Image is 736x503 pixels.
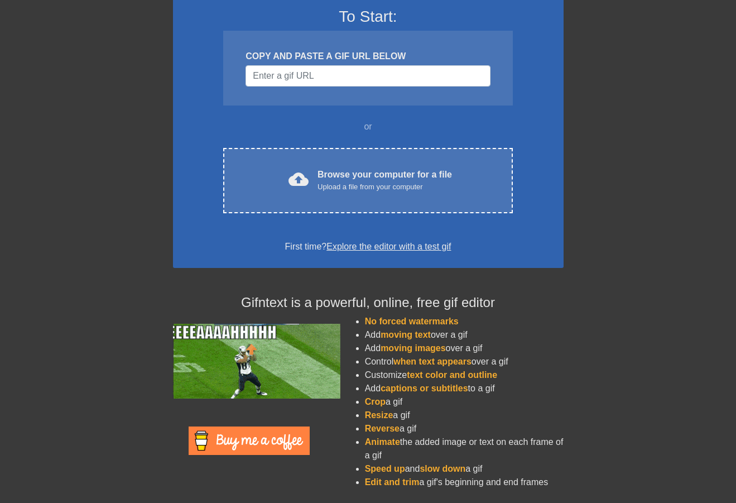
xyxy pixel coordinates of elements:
li: a gif [365,395,564,409]
a: Explore the editor with a test gif [326,242,451,251]
span: captions or subtitles [381,384,468,393]
span: slow down [420,464,465,473]
span: Animate [365,437,400,447]
span: text color and outline [407,370,497,380]
li: Add to a gif [365,382,564,395]
li: Add over a gif [365,328,564,342]
span: cloud_upload [288,169,309,189]
span: when text appears [393,357,472,366]
span: Reverse [365,424,400,433]
input: Username [246,65,490,87]
li: Customize [365,368,564,382]
li: a gif's beginning and end frames [365,476,564,489]
h3: To Start: [187,7,549,26]
li: Add over a gif [365,342,564,355]
span: No forced watermarks [365,317,459,326]
div: First time? [187,240,549,253]
li: and a gif [365,462,564,476]
h4: Gifntext is a powerful, online, free gif editor [173,295,564,311]
span: Resize [365,410,393,420]
img: football_small.gif [173,324,340,399]
div: or [202,120,535,133]
div: COPY AND PASTE A GIF URL BELOW [246,50,490,63]
span: Edit and trim [365,477,420,487]
div: Upload a file from your computer [318,181,452,193]
span: Crop [365,397,386,406]
img: Buy Me A Coffee [189,427,310,455]
li: a gif [365,422,564,435]
div: Browse your computer for a file [318,168,452,193]
span: moving images [381,343,445,353]
li: a gif [365,409,564,422]
li: the added image or text on each frame of a gif [365,435,564,462]
li: Control over a gif [365,355,564,368]
span: Speed up [365,464,405,473]
span: moving text [381,330,431,339]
